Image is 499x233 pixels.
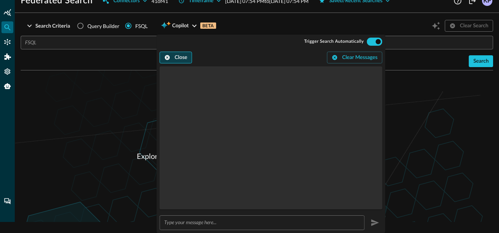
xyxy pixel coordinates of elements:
[25,36,493,49] input: FSQL
[21,20,74,32] button: Search Criteria
[35,21,70,31] div: Search Criteria
[1,66,13,77] div: Settings
[2,51,14,63] div: Addons
[160,52,192,63] button: Close
[172,21,189,31] span: Copilot
[137,131,377,151] p: Welcome [PERSON_NAME] !
[1,80,13,92] div: Query Agent
[1,36,13,48] div: Connectors
[473,57,489,66] div: Search
[164,216,365,229] input: Type your message here...
[137,151,377,162] p: Explore your data with Query to identify and respond to threats in minutes.
[1,7,13,18] div: Summary Insights
[1,195,13,207] div: Chat
[156,20,220,32] button: CopilotBETA
[469,55,493,67] button: Search
[327,52,382,63] button: Clear Messages
[87,22,119,30] span: Query Builder
[200,22,216,29] p: BETA
[304,39,364,45] span: Trigger Search Automatically
[1,21,13,33] div: Federated Search
[135,22,148,30] div: FSQL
